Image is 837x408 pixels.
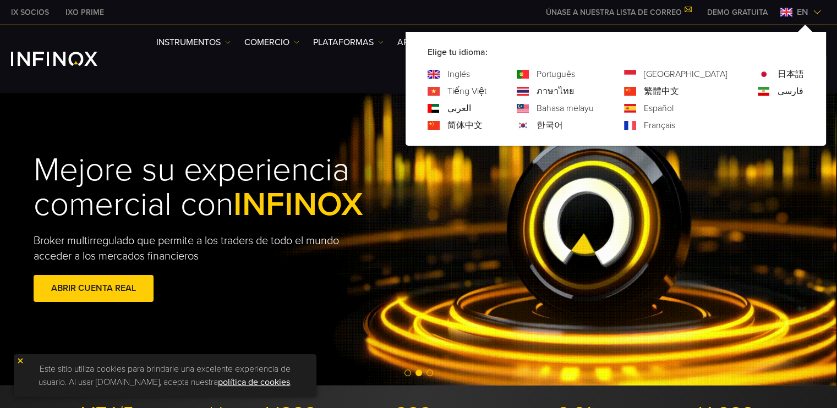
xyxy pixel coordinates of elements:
a: INFINOX [57,7,112,18]
font: ÚNASE A NUESTRA LISTA DE CORREO [546,8,682,17]
a: Idioma [537,102,594,115]
h1: Mejore su experiencia comercial con [34,153,442,222]
a: PLATAFORMAS [313,36,384,49]
a: COMERCIO [244,36,299,49]
a: Idioma [537,68,575,81]
a: Idioma [537,85,574,98]
font: Aprender [397,36,441,49]
font: COMERCIO [244,36,289,49]
a: política de cookies [218,377,290,388]
a: Idioma [644,68,727,81]
font: PLATAFORMAS [313,36,374,49]
a: Idioma [447,119,483,132]
a: Aprender [397,36,451,49]
span: Go to slide 2 [415,370,422,376]
span: en [792,5,813,19]
img: Icono de cierre amarillo [17,357,24,365]
a: Idioma [778,68,804,81]
a: MENÚ INFINOX [699,7,776,18]
font: ABRIR CUENTA REAL [51,283,136,294]
span: Go to slide 1 [404,370,411,376]
font: Instrumentos [156,36,221,49]
a: ABRIR CUENTA REAL [34,275,154,302]
font: Este sitio utiliza cookies para brindarle una excelente experiencia de usuario. Al usar [DOMAIN_N... [39,363,292,388]
span: INFINOX [233,185,363,224]
a: Idioma [537,119,563,132]
a: Idioma [778,85,803,98]
a: Idioma [447,85,486,98]
a: Idioma [447,102,471,115]
a: Idioma [447,68,470,81]
a: Instrumentos [156,36,231,49]
a: Idioma [644,119,675,132]
span: Go to slide 3 [426,370,433,376]
p: Elige tu idioma: [428,46,804,59]
a: Logotipo de INFINOX [11,52,123,66]
p: Broker multirregulado que permite a los traders de todo el mundo acceder a los mercados financieros [34,233,360,264]
a: INFINOX [3,7,57,18]
a: ÚNASE A NUESTRA LISTA DE CORREO [538,8,699,17]
a: Idioma [644,102,674,115]
a: Idioma [644,85,679,98]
